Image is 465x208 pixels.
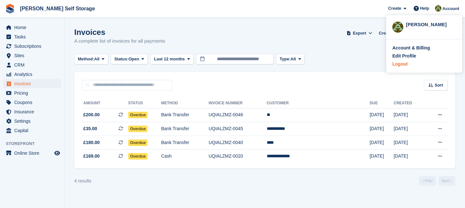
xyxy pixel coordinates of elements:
a: menu [3,42,61,51]
a: menu [3,60,61,69]
a: Previous [419,176,436,186]
span: £169.00 [83,153,100,160]
div: Edit Profile [392,53,416,59]
td: [DATE] [394,122,425,136]
a: Account & Billing [392,45,456,51]
a: Credit Notes [376,28,406,38]
span: £35.00 [83,125,97,132]
span: Storefront [6,140,64,147]
button: Export [345,28,374,38]
a: Next [439,176,455,186]
img: stora-icon-8386f47178a22dfd0bd8f6a31ec36ba5ce8667c1dd55bd0f319d3a0aa187defe.svg [5,4,15,14]
span: Help [420,5,429,12]
td: UQIALZMZ-0040 [209,136,267,150]
button: Last 12 months [150,54,193,65]
span: £200.00 [83,111,100,118]
td: UQIALZMZ-0020 [209,150,267,163]
span: Overdue [128,126,148,132]
th: Due [370,98,394,109]
a: menu [3,70,61,79]
span: Account [442,5,459,12]
span: Online Store [14,149,53,158]
a: menu [3,23,61,32]
div: Logout [392,61,408,68]
td: UQIALZMZ-0046 [209,108,267,122]
span: Analytics [14,70,53,79]
a: Logout [392,61,456,68]
span: Insurance [14,107,53,116]
a: menu [3,51,61,60]
h1: Invoices [74,28,165,36]
td: [DATE] [370,136,394,150]
td: [DATE] [370,122,394,136]
td: [DATE] [394,136,425,150]
a: Edit Profile [392,53,456,59]
span: Overdue [128,140,148,146]
span: Status: [114,56,129,62]
span: Last 12 months [154,56,185,62]
td: [DATE] [394,108,425,122]
td: UQIALZMZ-0045 [209,122,267,136]
span: Sites [14,51,53,60]
th: Invoice Number [209,98,267,109]
span: Overdue [128,153,148,160]
a: menu [3,79,61,88]
span: Tasks [14,32,53,41]
a: menu [3,117,61,126]
a: menu [3,149,61,158]
div: 4 results [74,178,91,184]
td: [DATE] [370,150,394,163]
button: Type: All [276,54,305,65]
span: All [94,56,100,62]
span: Overdue [128,112,148,118]
td: Bank Transfer [161,122,209,136]
span: Home [14,23,53,32]
span: Subscriptions [14,42,53,51]
span: Settings [14,117,53,126]
span: Method: [78,56,94,62]
a: menu [3,88,61,98]
p: A complete list of invoices for all payments [74,37,165,45]
img: Karl [435,5,441,12]
span: Capital [14,126,53,135]
td: Bank Transfer [161,136,209,150]
span: Open [129,56,139,62]
span: Create [388,5,401,12]
div: [PERSON_NAME] [406,21,456,27]
span: Export [353,30,366,36]
a: menu [3,107,61,116]
span: £180.00 [83,139,100,146]
button: Method: All [74,54,108,65]
div: Account & Billing [392,45,430,51]
span: Invoices [14,79,53,88]
button: Status: Open [111,54,148,65]
td: Bank Transfer [161,108,209,122]
td: [DATE] [370,108,394,122]
th: Method [161,98,209,109]
th: Amount [82,98,128,109]
a: [PERSON_NAME] Self Storage [17,3,98,14]
a: Preview store [53,149,61,157]
td: Cash [161,150,209,163]
a: menu [3,126,61,135]
span: Pricing [14,88,53,98]
span: Type: [280,56,291,62]
td: [DATE] [394,150,425,163]
th: Customer [267,98,370,109]
nav: Page [418,176,457,186]
span: Sort [435,82,443,88]
span: CRM [14,60,53,69]
th: Created [394,98,425,109]
img: Karl [392,22,403,33]
span: Coupons [14,98,53,107]
a: menu [3,32,61,41]
a: menu [3,98,61,107]
span: All [291,56,296,62]
th: Status [128,98,161,109]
